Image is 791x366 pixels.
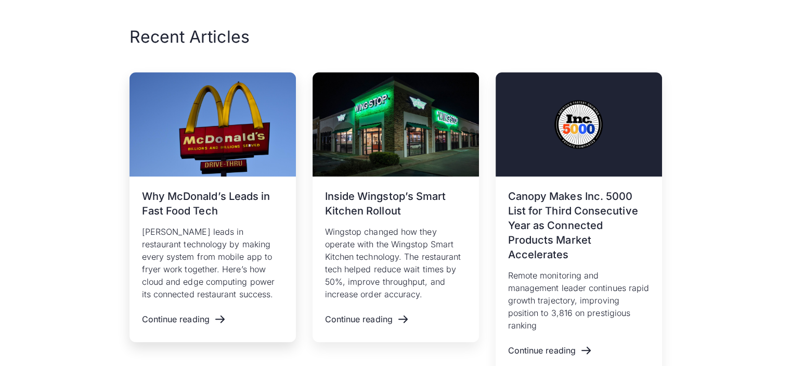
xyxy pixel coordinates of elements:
p: [PERSON_NAME] leads in restaurant technology by making every system from mobile app to fryer work... [142,225,283,300]
h2: Recent Articles [129,26,250,48]
a: Inside Wingstop’s Smart Kitchen RolloutWingstop changed how they operate with the Wingstop Smart ... [313,72,479,342]
h3: Inside Wingstop’s Smart Kitchen Rollout [325,189,466,218]
div: Continue reading [325,314,393,324]
p: Remote monitoring and management leader continues rapid growth trajectory, improving position to ... [508,269,650,332]
a: Why McDonald’s Leads in Fast Food Tech[PERSON_NAME] leads in restaurant technology by making ever... [129,72,296,342]
h3: Why McDonald’s Leads in Fast Food Tech [142,189,283,218]
p: Wingstop changed how they operate with the Wingstop Smart Kitchen technology. The restaurant tech... [325,225,466,300]
h3: Canopy Makes Inc. 5000 List for Third Consecutive Year as Connected Products Market Accelerates [508,189,650,262]
div: Continue reading [508,346,576,356]
div: Continue reading [142,314,210,324]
